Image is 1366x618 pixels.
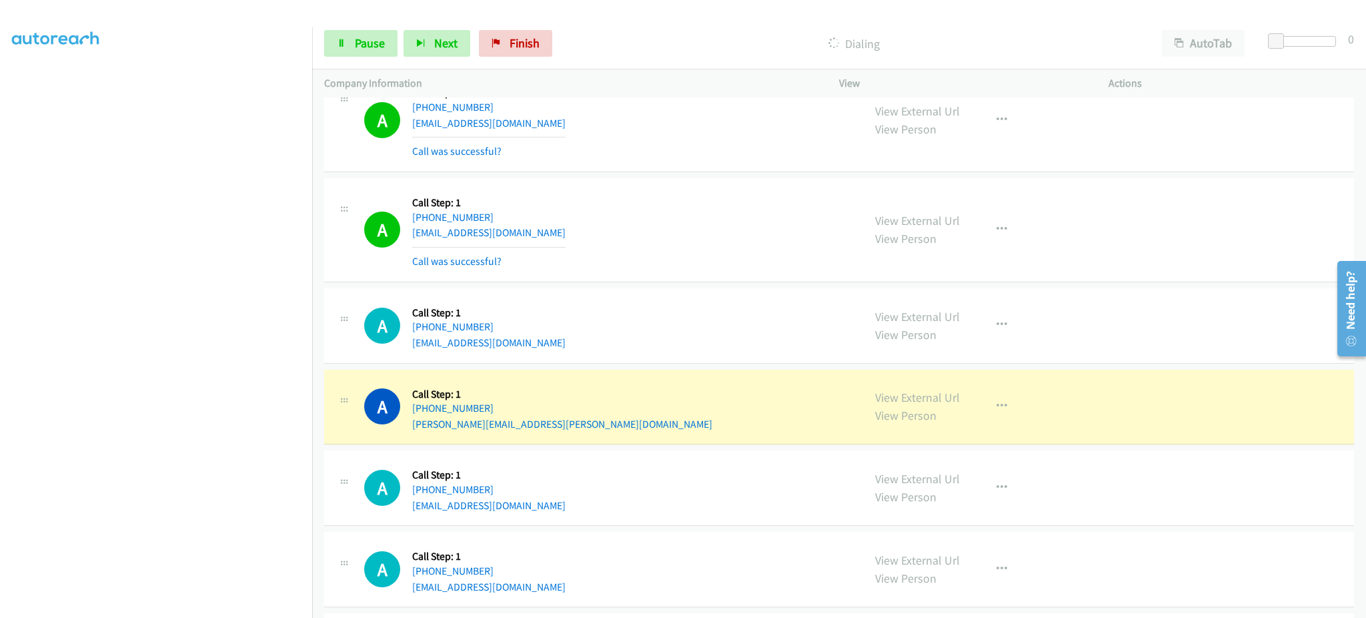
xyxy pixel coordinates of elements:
[875,231,936,246] a: View Person
[479,30,552,57] a: Finish
[1162,30,1245,57] button: AutoTab
[412,565,494,577] a: [PHONE_NUMBER]
[364,470,400,506] div: The call is yet to be attempted
[412,418,712,430] a: [PERSON_NAME][EMAIL_ADDRESS][PERSON_NAME][DOMAIN_NAME]
[1348,30,1354,48] div: 0
[875,408,936,423] a: View Person
[1109,75,1354,91] p: Actions
[412,226,566,239] a: [EMAIL_ADDRESS][DOMAIN_NAME]
[364,470,400,506] h1: A
[412,255,502,268] a: Call was successful?
[875,121,936,137] a: View Person
[404,30,470,57] button: Next
[839,75,1085,91] p: View
[412,101,494,113] a: [PHONE_NUMBER]
[412,196,566,210] h5: Call Step: 1
[364,308,400,344] div: The call is yet to be attempted
[875,327,936,342] a: View Person
[364,102,400,138] h1: A
[875,103,960,119] a: View External Url
[412,145,502,158] a: Call was successful?
[875,489,936,505] a: View Person
[364,551,400,587] h1: A
[364,308,400,344] h1: A
[364,551,400,587] div: The call is yet to be attempted
[570,35,1138,53] p: Dialing
[412,306,566,320] h5: Call Step: 1
[412,320,494,333] a: [PHONE_NUMBER]
[412,388,712,401] h5: Call Step: 1
[875,213,960,228] a: View External Url
[875,553,960,568] a: View External Url
[412,211,494,224] a: [PHONE_NUMBER]
[412,483,494,496] a: [PHONE_NUMBER]
[875,471,960,487] a: View External Url
[412,336,566,349] a: [EMAIL_ADDRESS][DOMAIN_NAME]
[324,75,815,91] p: Company Information
[412,469,566,482] h5: Call Step: 1
[412,581,566,593] a: [EMAIL_ADDRESS][DOMAIN_NAME]
[412,499,566,512] a: [EMAIL_ADDRESS][DOMAIN_NAME]
[875,571,936,586] a: View Person
[355,35,385,51] span: Pause
[434,35,458,51] span: Next
[412,117,566,129] a: [EMAIL_ADDRESS][DOMAIN_NAME]
[510,35,540,51] span: Finish
[1275,36,1336,47] div: Delay between calls (in seconds)
[412,550,566,563] h5: Call Step: 1
[412,402,494,414] a: [PHONE_NUMBER]
[364,388,400,424] h1: A
[324,30,398,57] a: Pause
[875,309,960,324] a: View External Url
[875,390,960,405] a: View External Url
[1328,256,1366,362] iframe: Resource Center
[364,212,400,248] h1: A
